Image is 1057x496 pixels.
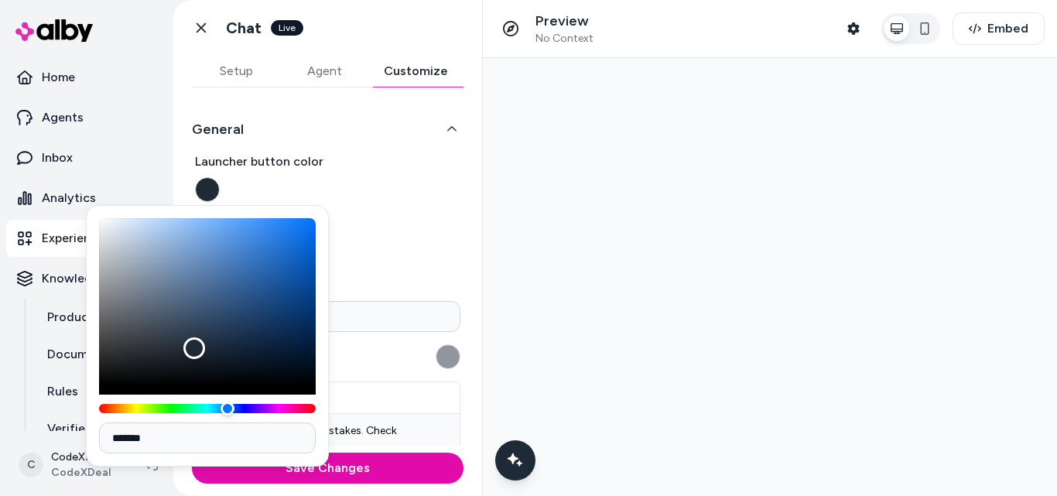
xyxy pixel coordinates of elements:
[6,260,167,297] button: Knowledge
[32,336,167,373] a: Documents
[15,19,93,42] img: alby Logo
[192,56,280,87] button: Setup
[280,56,368,87] button: Agent
[9,440,133,490] button: CCodeXDeal ShopifyCodeXDeal
[368,56,464,87] button: Customize
[51,465,121,481] span: CodeXDeal
[6,99,167,136] a: Agents
[32,373,167,410] a: Rules
[42,68,75,87] p: Home
[42,189,96,207] p: Analytics
[987,19,1028,38] span: Embed
[42,108,84,127] p: Agents
[953,12,1045,45] button: Embed
[47,345,113,364] p: Documents
[226,19,262,38] h1: Chat
[42,269,107,288] p: Knowledge
[51,450,121,465] p: CodeXDeal Shopify
[195,152,460,171] span: Launcher button color
[195,177,220,202] button: Launcher button color
[99,404,316,413] div: Hue
[6,59,167,96] a: Home
[535,12,593,30] p: Preview
[42,149,73,167] p: Inbox
[19,453,43,477] span: C
[32,299,167,336] a: Products
[32,410,167,447] a: Verified Q&As
[192,453,464,484] button: Save Changes
[42,229,111,248] p: Experiences
[6,139,167,176] a: Inbox
[6,180,167,217] a: Analytics
[47,382,78,401] p: Rules
[6,220,167,257] a: Experiences
[535,32,593,46] span: No Context
[47,419,128,438] p: Verified Q&As
[192,118,464,140] button: General
[47,308,100,327] p: Products
[271,20,303,36] div: Live
[99,218,316,385] div: Color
